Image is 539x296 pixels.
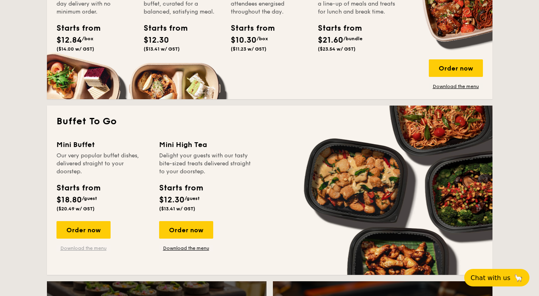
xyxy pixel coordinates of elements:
span: $21.60 [318,35,343,45]
a: Download the menu [56,245,111,251]
div: Starts from [144,22,179,34]
div: Mini High Tea [159,139,252,150]
span: /bundle [343,36,362,41]
span: /guest [185,196,200,201]
span: 🦙 [514,273,523,282]
div: Starts from [159,182,202,194]
span: /box [82,36,93,41]
a: Download the menu [429,83,483,90]
span: /box [257,36,268,41]
span: $12.30 [144,35,169,45]
span: ($13.41 w/ GST) [144,46,180,52]
span: Chat with us [471,274,510,282]
span: ($23.54 w/ GST) [318,46,356,52]
button: Chat with us🦙 [464,269,529,286]
span: $18.80 [56,195,82,205]
div: Starts from [318,22,354,34]
div: Order now [56,221,111,239]
span: ($11.23 w/ GST) [231,46,267,52]
div: Order now [429,59,483,77]
div: Delight your guests with our tasty bite-sized treats delivered straight to your doorstep. [159,152,252,176]
div: Order now [159,221,213,239]
span: ($20.49 w/ GST) [56,206,95,212]
span: ($14.00 w/ GST) [56,46,94,52]
div: Mini Buffet [56,139,150,150]
span: ($13.41 w/ GST) [159,206,195,212]
span: /guest [82,196,97,201]
div: Starts from [231,22,267,34]
div: Starts from [56,182,100,194]
span: $12.84 [56,35,82,45]
span: $10.30 [231,35,257,45]
span: $12.30 [159,195,185,205]
div: Starts from [56,22,92,34]
a: Download the menu [159,245,213,251]
div: Our very popular buffet dishes, delivered straight to your doorstep. [56,152,150,176]
h2: Buffet To Go [56,115,483,128]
